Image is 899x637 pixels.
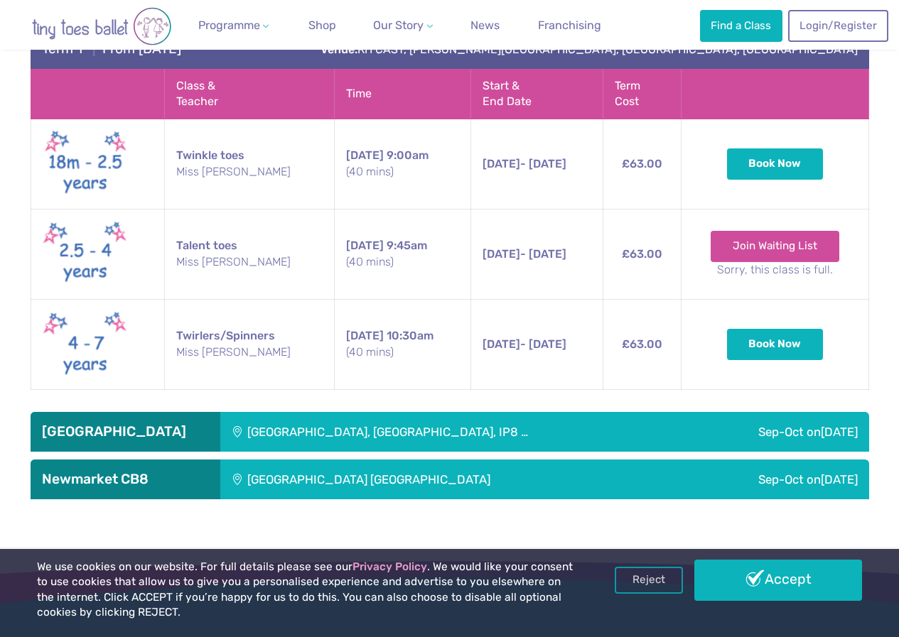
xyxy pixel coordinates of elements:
a: Reject [615,567,683,594]
small: Miss [PERSON_NAME] [176,164,323,180]
button: Book Now [727,329,824,360]
td: Twirlers/Spinners [164,299,334,389]
a: Join Waiting List [711,231,839,262]
a: Find a Class [700,10,782,41]
a: Franchising [532,11,607,40]
td: Talent toes [164,209,334,299]
span: Programme [198,18,260,32]
small: (40 mins) [346,164,459,180]
td: 9:45am [334,209,470,299]
div: [GEOGRAPHIC_DATA], [GEOGRAPHIC_DATA], IP8 … [220,412,689,452]
a: Privacy Policy [352,560,427,573]
h3: [GEOGRAPHIC_DATA] [42,423,209,440]
a: Venue:RH CAST, [PERSON_NAME][GEOGRAPHIC_DATA], [GEOGRAPHIC_DATA], [GEOGRAPHIC_DATA] [321,43,858,56]
button: Book Now [727,148,824,180]
th: Class & Teacher [164,70,334,119]
span: Franchising [538,18,601,32]
small: (40 mins) [346,254,459,270]
p: We use cookies on our website. For full details please see our . We would like your consent to us... [37,560,574,621]
small: Miss [PERSON_NAME] [176,344,323,360]
td: £63.00 [603,119,682,209]
th: Time [334,70,470,119]
a: Login/Register [788,10,888,41]
small: (40 mins) [346,344,459,360]
a: Programme [193,11,275,40]
img: Twirlers & Spinners New (May 2025) [43,308,128,381]
h3: Newmarket CB8 [42,471,209,488]
span: [DATE] [483,247,520,261]
span: Our Story [373,18,424,32]
img: tiny toes ballet [16,7,187,45]
a: Accept [694,560,862,601]
span: [DATE] [483,157,520,170]
span: News [470,18,500,32]
td: 9:00am [334,119,470,209]
span: Shop [308,18,336,32]
small: Sorry, this class is full. [693,262,856,278]
a: Shop [303,11,342,40]
span: - [DATE] [483,157,566,170]
img: Talent toes New (May 2025) [43,218,128,290]
span: [DATE] [346,148,384,162]
th: Term Cost [603,70,682,119]
small: Miss [PERSON_NAME] [176,254,323,270]
td: £63.00 [603,209,682,299]
span: - [DATE] [483,247,566,261]
span: - [DATE] [483,337,566,351]
div: [GEOGRAPHIC_DATA] [GEOGRAPHIC_DATA] [220,459,673,499]
span: [DATE] [821,472,858,486]
div: Sep-Oct on [689,412,869,452]
span: [DATE] [346,329,384,342]
th: Start & End Date [470,70,603,119]
td: 10:30am [334,299,470,389]
td: Twinkle toes [164,119,334,209]
div: Sep-Oct on [672,459,868,499]
img: Twinkle toes New (May 2025) [43,128,128,200]
a: Our Story [367,11,438,40]
span: [DATE] [483,337,520,351]
span: [DATE] [346,239,384,252]
strong: Venue: [321,43,357,56]
span: [DATE] [821,425,858,439]
a: News [465,11,505,40]
td: £63.00 [603,299,682,389]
